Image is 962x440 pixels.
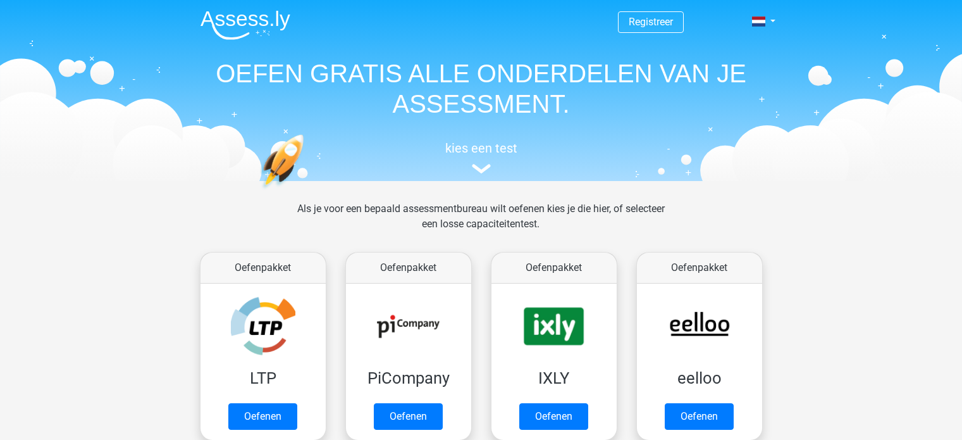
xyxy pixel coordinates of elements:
a: Oefenen [374,403,443,430]
a: Oefenen [665,403,734,430]
a: Oefenen [519,403,588,430]
a: Oefenen [228,403,297,430]
div: Als je voor een bepaald assessmentbureau wilt oefenen kies je die hier, of selecteer een losse ca... [287,201,675,247]
img: assessment [472,164,491,173]
img: Assessly [200,10,290,40]
h5: kies een test [190,141,772,156]
a: Registreer [629,16,673,28]
a: kies een test [190,141,772,174]
img: oefenen [260,134,353,249]
h1: OEFEN GRATIS ALLE ONDERDELEN VAN JE ASSESSMENT. [190,58,772,119]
